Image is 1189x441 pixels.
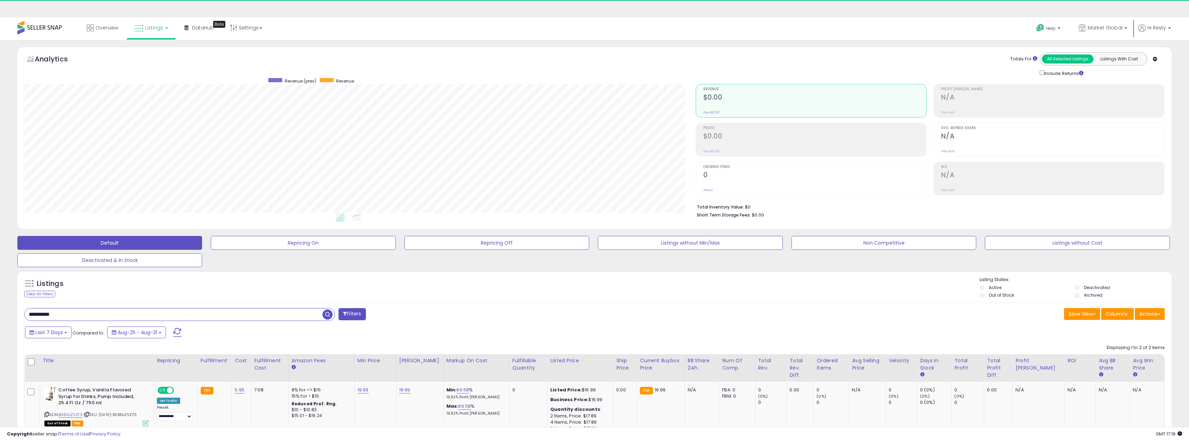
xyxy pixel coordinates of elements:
[358,387,369,393] a: 19.99
[941,165,1164,169] span: ROI
[512,357,544,372] div: Fulfillable Quantity
[987,357,1010,379] div: Total Profit Diff.
[1084,285,1110,290] label: Deactivated
[292,393,349,399] div: 15% for > $15
[941,110,955,115] small: Prev: N/A
[954,399,984,406] div: 0
[550,425,608,432] div: 6 Items, Price: $17.82
[82,17,123,38] a: Overview
[1015,387,1059,393] div: N/A
[941,93,1164,103] h2: N/A
[1138,24,1171,40] a: Hi Resty
[550,406,608,413] div: :
[201,387,213,395] small: FBA
[254,387,283,393] div: 7.08
[889,399,917,406] div: 0
[129,17,173,38] a: Listings
[941,149,955,153] small: Prev: N/A
[292,357,352,364] div: Amazon Fees
[954,387,984,393] div: 0
[550,387,582,393] b: Listed Price:
[157,357,195,364] div: Repricing
[550,413,608,419] div: 2 Items, Price: $17.89
[1031,18,1067,40] a: Help
[58,387,143,408] b: Coffee Syrup, Vanilla Flavored Syrup for Drinks, Pump Included, 25.4 Fl Oz / 750 ml
[616,387,631,393] div: 0.00
[1099,387,1124,393] div: N/A
[292,413,349,419] div: $15.01 - $16.24
[655,387,666,393] span: 16.99
[616,357,634,372] div: Ship Price
[1101,308,1134,320] button: Columns
[722,357,752,372] div: Num of Comp.
[1093,54,1145,63] button: Listings With Cost
[458,403,471,410] a: 66.58
[852,387,880,393] div: N/A
[192,24,214,31] span: DataHub
[158,388,167,393] span: ON
[954,393,964,399] small: (0%)
[235,387,244,393] a: 5.95
[817,393,826,399] small: (0%)
[920,372,924,378] small: Days In Stock.
[446,411,504,416] p: 19.82% Profit [PERSON_NAME]
[512,387,542,393] div: 0
[399,357,441,364] div: [PERSON_NAME]
[201,357,229,364] div: Fulfillment
[1067,387,1090,393] div: N/A
[1133,387,1159,393] div: N/A
[920,387,951,393] div: 0 (0%)
[640,357,681,372] div: Current Buybox Price
[90,431,120,437] a: Privacy Policy
[598,236,782,250] button: Listings without Min/Max
[446,387,504,400] div: %
[1036,24,1045,32] i: Get Help
[550,357,610,364] div: Listed Price
[1099,357,1127,372] div: Avg BB Share
[292,364,296,371] small: Amazon Fees.
[817,399,849,406] div: 0
[941,188,955,192] small: Prev: N/A
[1084,292,1103,298] label: Archived
[43,357,151,364] div: Title
[404,236,589,250] button: Repricing Off
[338,308,366,320] button: Filters
[446,395,504,400] p: 19.82% Profit [PERSON_NAME]
[446,403,459,409] b: Max:
[292,407,349,413] div: $10 - $10.83
[1015,357,1062,372] div: Profit [PERSON_NAME]
[697,202,1159,211] li: $0
[446,357,506,364] div: Markup on Cost
[25,326,72,338] button: Last 7 Days
[211,236,395,250] button: Repricing On
[941,126,1164,130] span: Avg. Buybox Share
[703,87,927,91] span: Revenue
[44,387,57,401] img: 41jRcE6HVaL._SL40_.jpg
[118,329,157,336] span: Aug-25 - Aug-31
[1133,357,1162,372] div: Avg Win Price
[941,87,1164,91] span: Profit [PERSON_NAME]
[457,387,469,393] a: 66.58
[941,171,1164,180] h2: N/A
[697,212,751,218] b: Short Term Storage Fees:
[889,387,917,393] div: 0
[95,24,118,31] span: Overview
[254,357,286,372] div: Fulfillment Cost
[817,387,849,393] div: 0
[550,406,600,413] b: Quantity discounts
[703,132,927,142] h2: $0.00
[213,21,225,28] div: Tooltip anchor
[980,277,1172,283] p: Listing States:
[59,412,83,418] a: B0BNJZVZF5
[550,387,608,393] div: $16.99
[920,357,948,372] div: Days In Stock
[789,387,808,393] div: 0.00
[1064,308,1100,320] button: Save View
[336,78,354,84] span: Revenue
[35,329,63,336] span: Last 7 Days
[292,387,349,393] div: 8% for <= $15
[446,403,504,416] div: %
[1067,357,1093,364] div: ROI
[107,326,166,338] button: Aug-25 - Aug-31
[550,419,608,425] div: 4 Items, Price: $17.86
